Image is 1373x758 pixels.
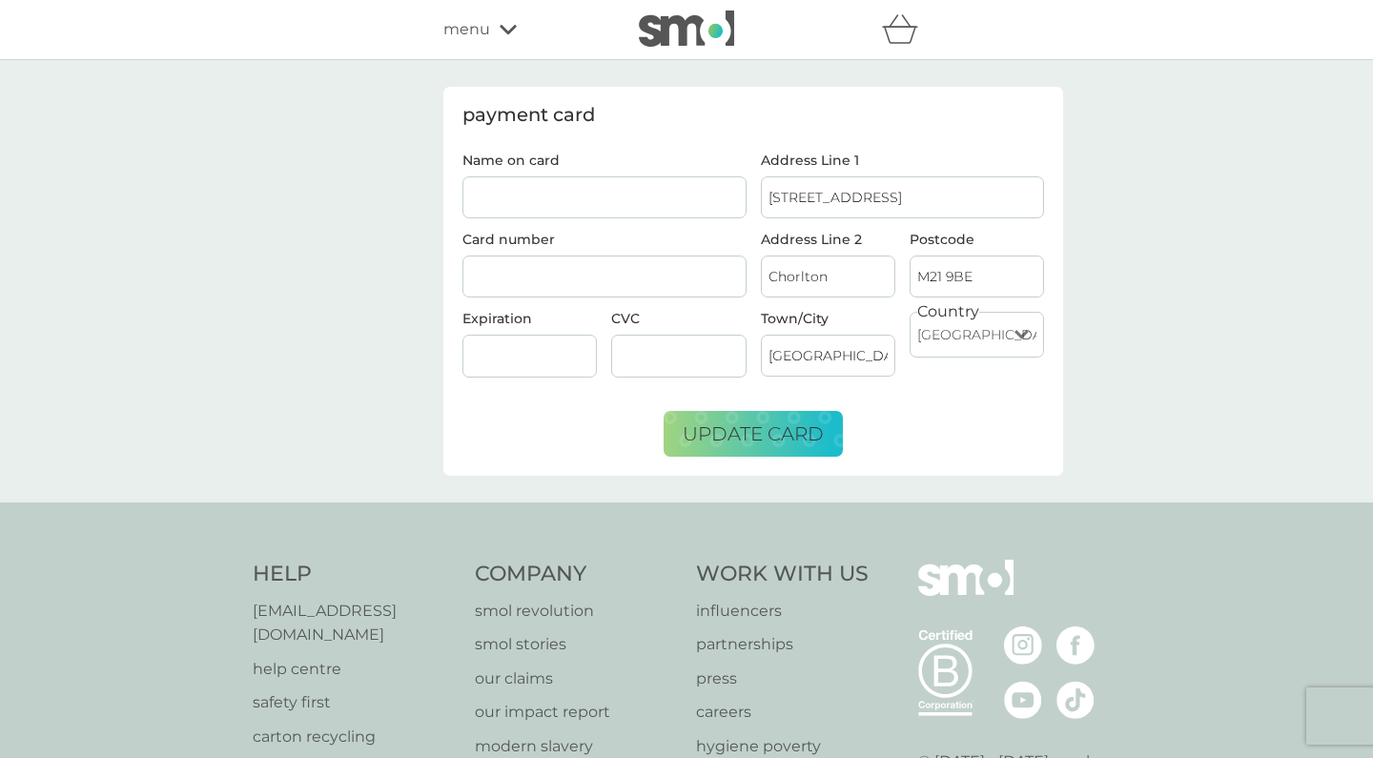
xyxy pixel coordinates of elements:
img: visit the smol Facebook page [1056,626,1095,665]
span: update card [683,422,824,445]
a: press [696,666,869,691]
label: Name on card [462,154,747,167]
img: visit the smol Tiktok page [1056,681,1095,719]
img: visit the smol Instagram page [1004,626,1042,665]
iframe: Secure payment input frame [470,348,589,364]
label: Country [917,299,979,324]
img: smol [639,10,734,47]
div: basket [882,10,930,49]
a: carton recycling [253,725,456,749]
div: payment card [462,106,1044,125]
a: our claims [475,666,678,691]
label: Town/City [761,312,895,325]
label: Card number [462,231,555,248]
a: smol stories [475,632,678,657]
a: safety first [253,690,456,715]
label: Postcode [910,233,1044,246]
label: Expiration [462,310,532,327]
img: visit the smol Youtube page [1004,681,1042,719]
iframe: Secure payment input frame [619,348,738,364]
span: menu [443,17,490,42]
a: our impact report [475,700,678,725]
img: smol [918,560,1014,625]
a: help centre [253,657,456,682]
h4: Company [475,560,678,589]
button: update card [664,411,843,457]
label: Address Line 1 [761,154,1045,167]
a: [EMAIL_ADDRESS][DOMAIN_NAME] [253,599,456,647]
a: careers [696,700,869,725]
h4: Help [253,560,456,589]
a: smol revolution [475,599,678,624]
label: Address Line 2 [761,233,895,246]
label: CVC [611,310,640,327]
iframe: Secure payment input frame [470,269,739,285]
a: partnerships [696,632,869,657]
a: influencers [696,599,869,624]
h4: Work With Us [696,560,869,589]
